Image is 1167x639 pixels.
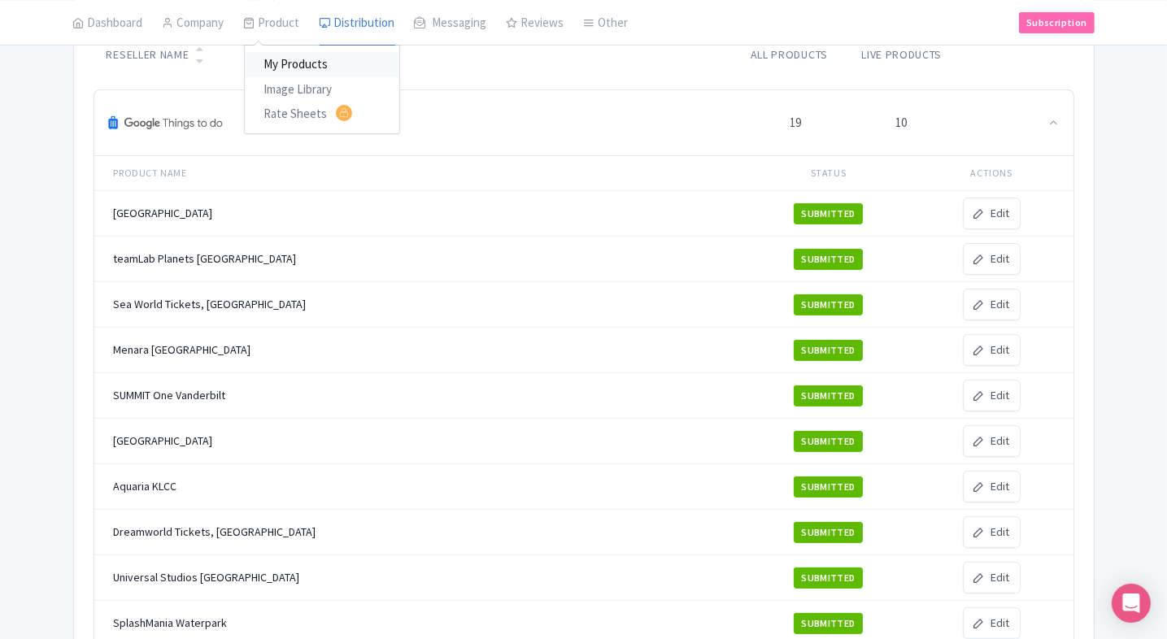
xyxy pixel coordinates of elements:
div: Open Intercom Messenger [1112,584,1151,623]
div: Menara [GEOGRAPHIC_DATA] [114,341,564,359]
div: SUMMIT One Vanderbilt [114,387,564,404]
th: Status [747,156,910,191]
a: Edit [963,289,1021,320]
div: Live products [856,46,948,63]
button: SUBMITTED [794,340,862,361]
div: 19 [790,114,801,133]
button: SUBMITTED [794,203,862,224]
button: SUBMITTED [794,476,862,498]
div: teamLab Planets [GEOGRAPHIC_DATA] [114,250,564,267]
div: SplashMania Waterpark [114,615,564,632]
a: Edit [963,198,1021,229]
a: Edit [963,607,1021,639]
img: Google Things To Do [107,103,224,142]
a: Edit [963,243,1021,275]
div: 10 [895,114,907,133]
div: Universal Studios [GEOGRAPHIC_DATA] [114,569,564,586]
th: Product name [94,156,584,191]
button: SUBMITTED [794,567,862,589]
button: SUBMITTED [794,249,862,270]
button: SUBMITTED [794,431,862,452]
th: Actions [910,156,1073,191]
a: Edit [963,380,1021,411]
div: All products [742,46,835,63]
div: Reseller Name [107,46,189,63]
div: Dreamworld Tickets, [GEOGRAPHIC_DATA] [114,524,564,541]
a: Subscription [1019,11,1094,33]
div: [GEOGRAPHIC_DATA] [114,433,564,450]
a: Rate Sheets [245,102,399,127]
a: Edit [963,425,1021,457]
div: Reseller [324,46,524,63]
button: SUBMITTED [794,613,862,634]
div: Aquaria KLCC [114,478,564,495]
a: Edit [963,334,1021,366]
a: Edit [963,471,1021,502]
button: SUBMITTED [794,522,862,543]
button: SUBMITTED [794,294,862,315]
a: My Products [245,52,399,77]
div: Sea World Tickets, [GEOGRAPHIC_DATA] [114,296,564,313]
a: Edit [963,516,1021,548]
div: [GEOGRAPHIC_DATA] [114,205,564,222]
button: SUBMITTED [794,385,862,406]
a: Image Library [245,76,399,102]
a: Edit [963,562,1021,593]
